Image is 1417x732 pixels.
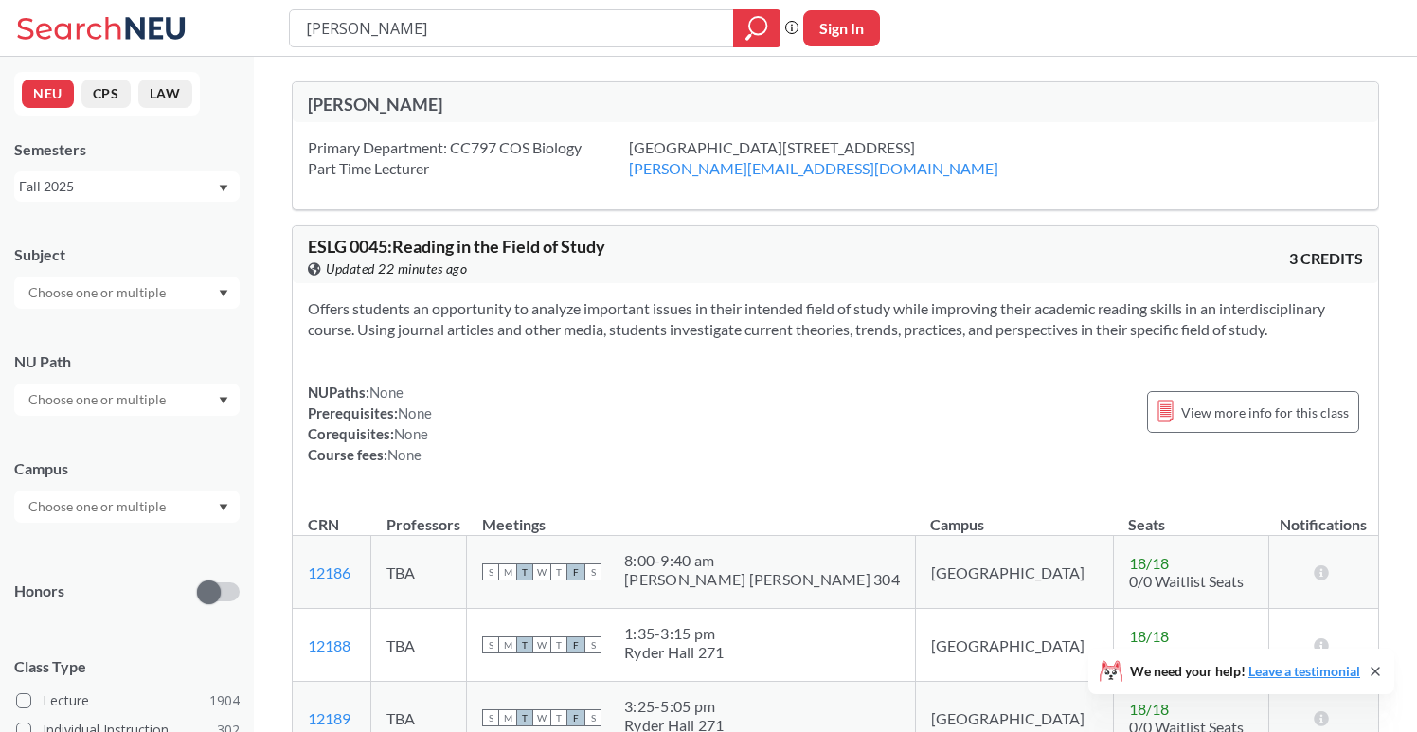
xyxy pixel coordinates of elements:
span: Updated 22 minutes ago [326,259,467,279]
span: F [567,636,584,653]
span: We need your help! [1130,665,1360,678]
span: S [584,563,601,580]
a: [PERSON_NAME][EMAIL_ADDRESS][DOMAIN_NAME] [629,159,998,177]
div: 3:25 - 5:05 pm [624,697,725,716]
svg: Dropdown arrow [219,397,228,404]
span: 18 / 18 [1129,627,1169,645]
span: None [369,384,404,401]
span: W [533,636,550,653]
div: [PERSON_NAME] [308,94,835,115]
div: CRN [308,514,339,535]
span: S [482,709,499,726]
span: None [394,425,428,442]
div: magnifying glass [733,9,780,47]
span: 0/0 Waitlist Seats [1129,572,1244,590]
span: 18 / 18 [1129,700,1169,718]
span: 1904 [209,690,240,711]
span: M [499,709,516,726]
div: Fall 2025 [19,176,217,197]
span: T [550,709,567,726]
svg: Dropdown arrow [219,290,228,297]
div: [PERSON_NAME] [PERSON_NAME] 304 [624,570,900,589]
th: Professors [371,495,467,536]
span: S [482,636,499,653]
input: Choose one or multiple [19,281,178,304]
svg: magnifying glass [745,15,768,42]
div: 8:00 - 9:40 am [624,551,900,570]
svg: Dropdown arrow [219,185,228,192]
input: Class, professor, course number, "phrase" [304,12,720,45]
input: Choose one or multiple [19,495,178,518]
span: 0/0 Waitlist Seats [1129,645,1244,663]
div: Dropdown arrow [14,491,240,523]
th: Seats [1113,495,1269,536]
span: S [482,563,499,580]
span: M [499,636,516,653]
section: Offers students an opportunity to analyze important issues in their intended field of study while... [308,298,1363,340]
div: Subject [14,244,240,265]
div: Primary Department: CC797 COS Biology Part Time Lecturer [308,137,629,179]
button: Sign In [803,10,880,46]
div: NUPaths: Prerequisites: Corequisites: Course fees: [308,382,432,465]
div: Semesters [14,139,240,160]
span: W [533,563,550,580]
span: 3 CREDITS [1289,248,1363,269]
div: Ryder Hall 271 [624,643,725,662]
div: Fall 2025Dropdown arrow [14,171,240,202]
td: [GEOGRAPHIC_DATA] [915,536,1113,609]
label: Lecture [16,688,240,713]
span: S [584,636,601,653]
a: Leave a testimonial [1248,663,1360,679]
button: CPS [81,80,131,108]
button: NEU [22,80,74,108]
span: None [387,446,422,463]
span: S [584,709,601,726]
span: M [499,563,516,580]
span: ESLG 0045 : Reading in the Field of Study [308,236,605,257]
td: TBA [371,609,467,682]
span: Class Type [14,656,240,677]
th: Notifications [1269,495,1378,536]
a: 12189 [308,709,350,727]
span: 18 / 18 [1129,554,1169,572]
div: [GEOGRAPHIC_DATA][STREET_ADDRESS] [629,137,1046,179]
th: Campus [915,495,1113,536]
span: F [567,709,584,726]
span: T [550,636,567,653]
svg: Dropdown arrow [219,504,228,511]
div: 1:35 - 3:15 pm [624,624,725,643]
a: 12186 [308,563,350,581]
td: [GEOGRAPHIC_DATA] [915,609,1113,682]
span: W [533,709,550,726]
span: F [567,563,584,580]
td: TBA [371,536,467,609]
p: Honors [14,580,64,602]
span: T [550,563,567,580]
div: NU Path [14,351,240,372]
th: Meetings [467,495,916,536]
span: T [516,709,533,726]
span: T [516,563,533,580]
span: None [398,404,432,421]
span: View more info for this class [1181,401,1349,424]
div: Dropdown arrow [14,384,240,416]
input: Choose one or multiple [19,388,178,411]
div: Campus [14,458,240,479]
div: Dropdown arrow [14,277,240,309]
a: 12188 [308,636,350,654]
button: LAW [138,80,192,108]
span: T [516,636,533,653]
